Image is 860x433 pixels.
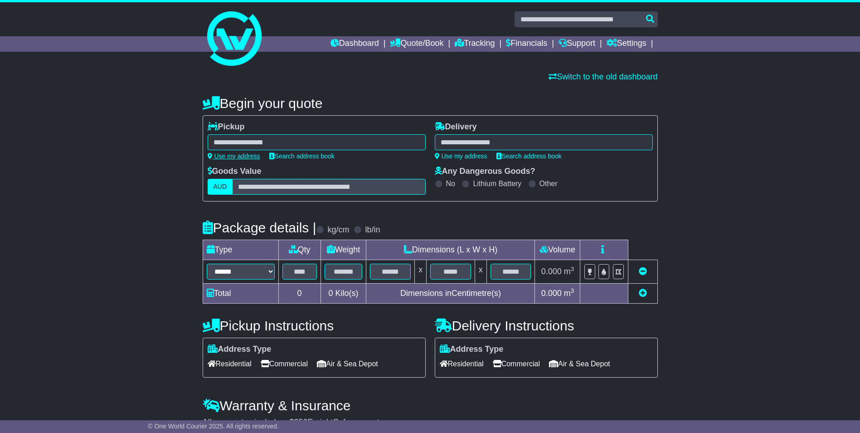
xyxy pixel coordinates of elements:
h4: Warranty & Insurance [203,398,658,413]
td: Total [203,284,278,304]
sup: 3 [571,266,574,272]
a: Switch to the old dashboard [549,72,657,81]
label: kg/cm [327,225,349,235]
a: Quote/Book [390,36,443,52]
h4: Package details | [203,220,316,235]
sup: 3 [571,287,574,294]
h4: Begin your quote [203,96,658,111]
td: Volume [535,240,580,260]
span: 0.000 [541,289,562,298]
span: Residential [440,357,484,371]
td: x [475,260,486,284]
a: Remove this item [639,267,647,276]
a: Use my address [435,153,487,160]
a: Settings [607,36,646,52]
span: Residential [208,357,252,371]
label: Address Type [440,344,504,354]
span: 250 [294,418,308,427]
label: AUD [208,179,233,195]
label: Any Dangerous Goods? [435,167,535,177]
label: Pickup [208,122,245,132]
span: m [564,289,574,298]
label: Goods Value [208,167,262,177]
td: Kilo(s) [321,284,366,304]
a: Search address book [496,153,562,160]
span: Commercial [261,357,308,371]
span: 0 [328,289,333,298]
span: 0.000 [541,267,562,276]
a: Add new item [639,289,647,298]
a: Dashboard [330,36,379,52]
label: No [446,179,455,188]
h4: Pickup Instructions [203,318,426,333]
label: lb/in [365,225,380,235]
a: Search address book [269,153,335,160]
label: Delivery [435,122,477,132]
label: Other [539,179,558,188]
td: 0 [278,284,321,304]
span: Commercial [493,357,540,371]
td: Dimensions (L x W x H) [366,240,535,260]
td: x [415,260,427,284]
a: Use my address [208,153,260,160]
a: Financials [506,36,547,52]
div: All our quotes include a $ FreightSafe warranty. [203,418,658,428]
h4: Delivery Instructions [435,318,658,333]
a: Support [559,36,595,52]
span: © One World Courier 2025. All rights reserved. [148,423,279,430]
label: Address Type [208,344,272,354]
a: Tracking [455,36,495,52]
span: Air & Sea Depot [549,357,610,371]
td: Type [203,240,278,260]
td: Weight [321,240,366,260]
span: Air & Sea Depot [317,357,378,371]
span: m [564,267,574,276]
label: Lithium Battery [473,179,521,188]
td: Qty [278,240,321,260]
td: Dimensions in Centimetre(s) [366,284,535,304]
